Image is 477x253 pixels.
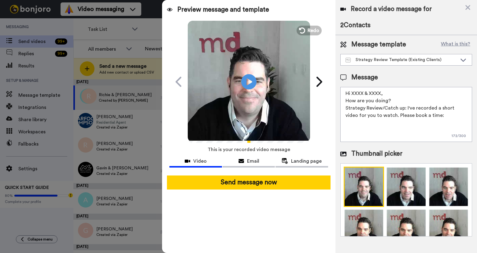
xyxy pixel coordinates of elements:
[344,167,384,207] img: 9k=
[346,58,351,63] img: Message-temps.svg
[346,57,457,63] div: Strategy Review Template (Existing Clients)
[428,167,469,207] img: 2Q==
[167,175,330,190] button: Send message now
[386,209,426,249] img: Z
[351,40,406,49] span: Message template
[439,40,472,49] button: What is this?
[428,209,469,249] img: 9k=
[247,157,259,165] span: Email
[193,157,207,165] span: Video
[291,157,322,165] span: Landing page
[386,167,426,207] img: 2Q==
[340,87,472,142] textarea: Hi XXXX & XXXX, How are you doing? Strategy Review/Catch up: I've recorded a short video for you ...
[351,73,378,82] span: Message
[208,143,290,156] span: This is your recorded video message
[351,149,402,158] span: Thumbnail picker
[344,209,384,249] img: Z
